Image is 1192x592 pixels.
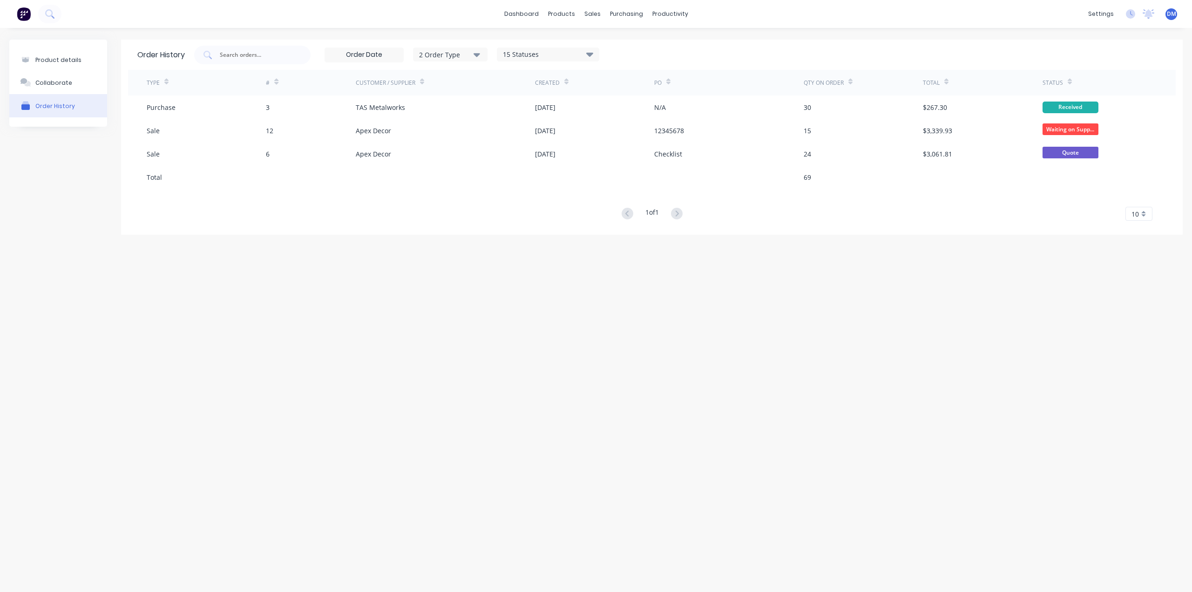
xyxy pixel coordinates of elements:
div: PO [654,79,662,87]
span: Waiting on Supp... [1043,123,1098,135]
div: 2 Order Type [419,49,481,59]
div: Customer / Supplier [356,79,415,87]
div: Created [535,79,560,87]
a: dashboard [500,7,543,21]
button: Product details [9,49,107,71]
div: 12 [266,126,273,136]
img: Factory [17,7,31,21]
div: $3,061.81 [923,149,952,159]
div: Sale [147,126,160,136]
input: Search orders... [219,50,296,60]
div: [DATE] [535,149,555,159]
div: purchasing [605,7,648,21]
div: Order History [35,102,75,109]
div: Purchase [147,102,176,112]
span: DM [1167,10,1176,18]
div: Checklist [654,149,682,159]
div: [DATE] [535,126,555,136]
div: 6 [266,149,270,159]
span: Quote [1043,147,1098,158]
div: Total [923,79,940,87]
button: 2 Order Type [413,48,488,61]
button: Collaborate [9,71,107,94]
div: 69 [804,172,811,182]
button: Order History [9,94,107,117]
span: 10 [1131,209,1139,219]
div: # [266,79,270,87]
div: settings [1084,7,1118,21]
div: 24 [804,149,811,159]
div: TAS Metalworks [356,102,405,112]
div: $3,339.93 [923,126,952,136]
div: Received [1043,102,1098,113]
div: Apex Decor [356,149,391,159]
div: Total [147,172,162,182]
div: N/A [654,102,666,112]
div: 15 [804,126,811,136]
div: Status [1043,79,1063,87]
div: TYPE [147,79,160,87]
input: Order Date [325,48,403,62]
div: productivity [648,7,693,21]
div: sales [580,7,605,21]
div: 1 of 1 [645,207,659,221]
div: 12345678 [654,126,684,136]
div: Sale [147,149,160,159]
div: 15 Statuses [497,49,599,60]
div: products [543,7,580,21]
div: Collaborate [35,79,72,86]
div: 30 [804,102,811,112]
div: Order History [137,49,185,61]
div: $267.30 [923,102,947,112]
div: [DATE] [535,102,555,112]
div: Product details [35,56,81,63]
div: Apex Decor [356,126,391,136]
div: Qty on order [804,79,844,87]
div: 3 [266,102,270,112]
